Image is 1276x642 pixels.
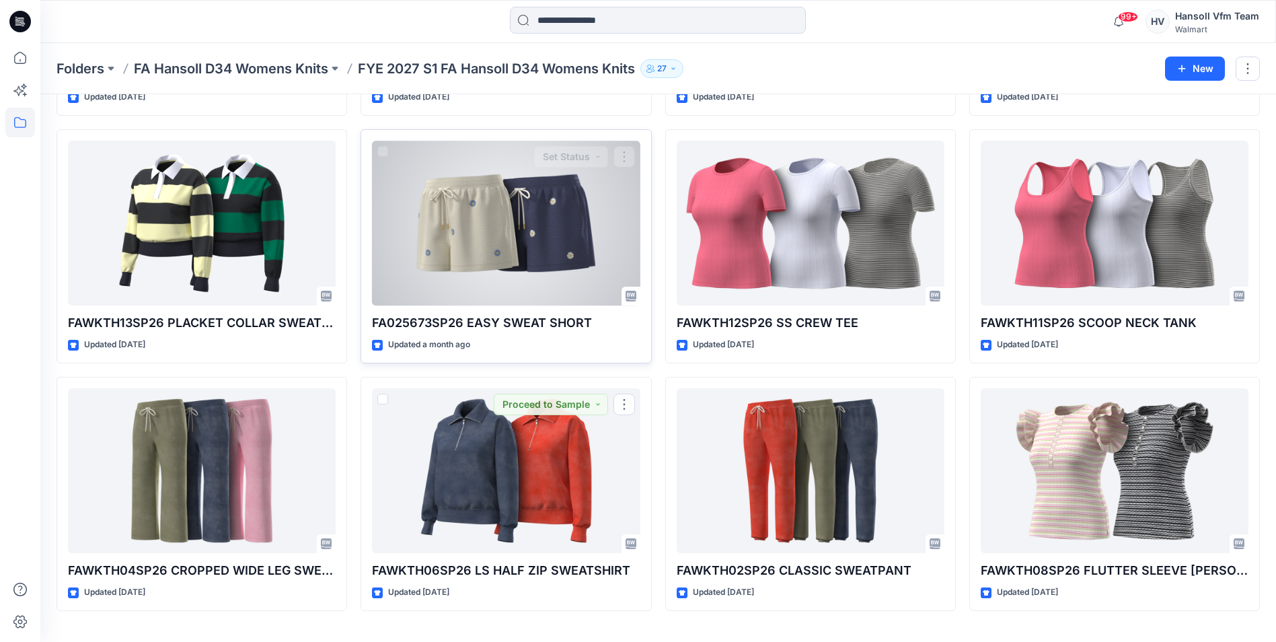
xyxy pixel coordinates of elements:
a: FA Hansoll D34 Womens Knits [134,59,328,78]
a: FAWKTH06SP26 LS HALF ZIP SWEATSHIRT [372,388,640,553]
span: 99+ [1118,11,1138,22]
p: FAWKTH04SP26 CROPPED WIDE LEG SWEATPANT OPT [68,561,336,580]
p: Updated [DATE] [693,338,754,352]
div: HV [1146,9,1170,34]
p: FAWKTH13SP26 PLACKET COLLAR SWEATSHIRT [68,314,336,332]
p: Updated [DATE] [693,585,754,600]
a: FAWKTH11SP26 SCOOP NECK TANK [981,141,1248,306]
p: FA025673SP26 EASY SWEAT SHORT [372,314,640,332]
div: Walmart [1175,24,1259,34]
p: Updated [DATE] [84,338,145,352]
button: 27 [640,59,683,78]
p: Updated a month ago [388,338,470,352]
p: FAWKTH11SP26 SCOOP NECK TANK [981,314,1248,332]
p: FYE 2027 S1 FA Hansoll D34 Womens Knits [358,59,635,78]
p: Updated [DATE] [84,585,145,600]
p: FAWKTH02SP26 CLASSIC SWEATPANT [677,561,944,580]
button: New [1165,57,1225,81]
a: FAWKTH13SP26 PLACKET COLLAR SWEATSHIRT [68,141,336,306]
p: Updated [DATE] [388,585,449,600]
p: Updated [DATE] [997,585,1058,600]
a: FAWKTH12SP26 SS CREW TEE [677,141,944,306]
p: Updated [DATE] [997,90,1058,104]
p: Updated [DATE] [84,90,145,104]
p: FAWKTH12SP26 SS CREW TEE [677,314,944,332]
p: FAWKTH06SP26 LS HALF ZIP SWEATSHIRT [372,561,640,580]
a: FAWKTH04SP26 CROPPED WIDE LEG SWEATPANT OPT [68,388,336,553]
p: Updated [DATE] [693,90,754,104]
div: Hansoll Vfm Team [1175,8,1259,24]
a: FAWKTH08SP26 FLUTTER SLEEVE MIXY HENLEY TOP [981,388,1248,553]
a: Folders [57,59,104,78]
a: FAWKTH02SP26 CLASSIC SWEATPANT [677,388,944,553]
p: FAWKTH08SP26 FLUTTER SLEEVE [PERSON_NAME] TOP [981,561,1248,580]
p: 27 [657,61,667,76]
a: FA025673SP26 EASY SWEAT SHORT [372,141,640,306]
p: Updated [DATE] [997,338,1058,352]
p: Updated [DATE] [388,90,449,104]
